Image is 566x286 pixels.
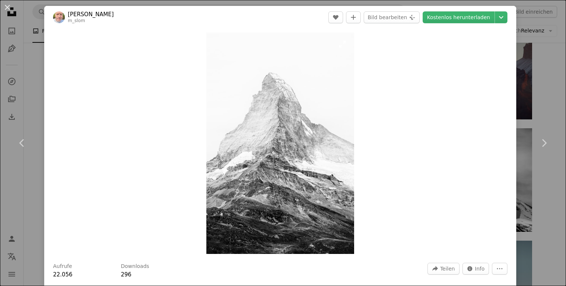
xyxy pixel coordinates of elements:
a: Weiter [522,108,566,178]
button: Zu Kollektion hinzufügen [346,11,361,23]
span: 296 [121,271,132,278]
h3: Downloads [121,263,149,270]
a: m_slom [68,18,85,23]
button: Downloadgröße auswählen [495,11,507,23]
button: Statistiken zu diesem Bild [462,263,489,275]
img: Zum Profil von Mark Slomkowski [53,11,65,23]
span: Info [475,263,485,274]
h3: Aufrufe [53,263,72,270]
span: Teilen [440,263,455,274]
img: Ein Berg mit Schnee [206,32,354,254]
a: [PERSON_NAME] [68,11,114,18]
button: Gefällt mir [328,11,343,23]
button: Dieses Bild heranzoomen [206,32,354,254]
a: Kostenlos herunterladen [423,11,495,23]
span: 22.056 [53,271,73,278]
button: Bild bearbeiten [364,11,420,23]
button: Weitere Aktionen [492,263,507,275]
button: Dieses Bild teilen [427,263,459,275]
